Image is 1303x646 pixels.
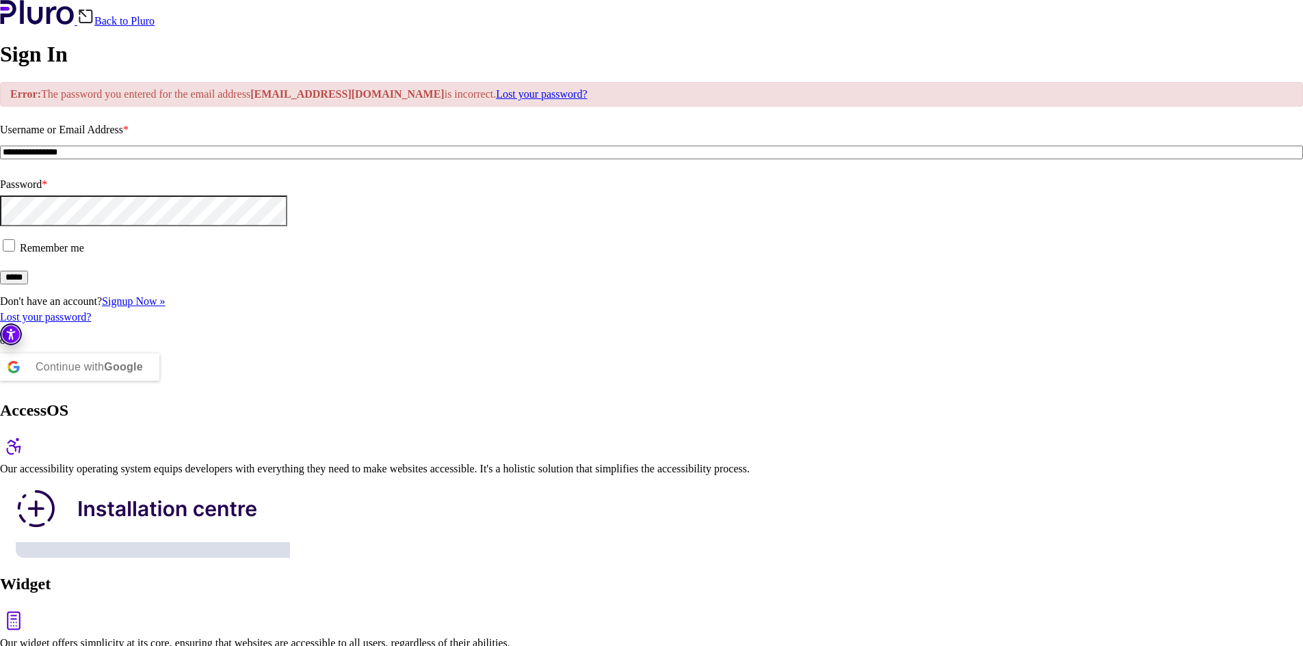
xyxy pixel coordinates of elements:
input: Remember me [3,239,15,252]
a: Lost your password? [496,88,587,100]
p: The password you entered for the email address is incorrect. [10,88,1278,100]
strong: Error: [10,88,41,100]
strong: [EMAIL_ADDRESS][DOMAIN_NAME] [250,88,445,100]
b: Google [104,361,143,373]
div: Continue with [36,353,143,381]
img: Back icon [77,8,94,25]
a: Signup Now » [102,295,165,307]
a: Back to Pluro [77,15,155,27]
